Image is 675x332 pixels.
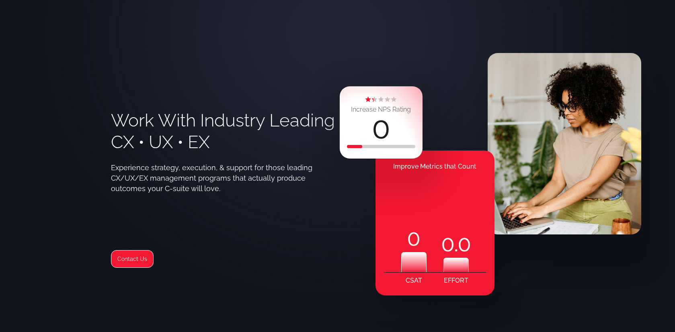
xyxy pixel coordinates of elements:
div: Improve Metrics that Count [375,159,494,175]
h1: Work With Industry Leading CX • UX • EX [111,110,335,153]
div: Experience strategy, execution, & support for those leading CX/UX/EX management programs that act... [111,163,318,194]
code: 0 [458,232,471,258]
code: 0 [441,232,454,258]
div: CSAT [406,273,422,289]
div: . [443,232,469,258]
div: Increase NPS Rating [351,104,411,115]
div: 0 [401,226,427,252]
a: Contact Us [111,250,154,268]
div: 0 [372,117,390,143]
div: EFFORT [444,273,468,289]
